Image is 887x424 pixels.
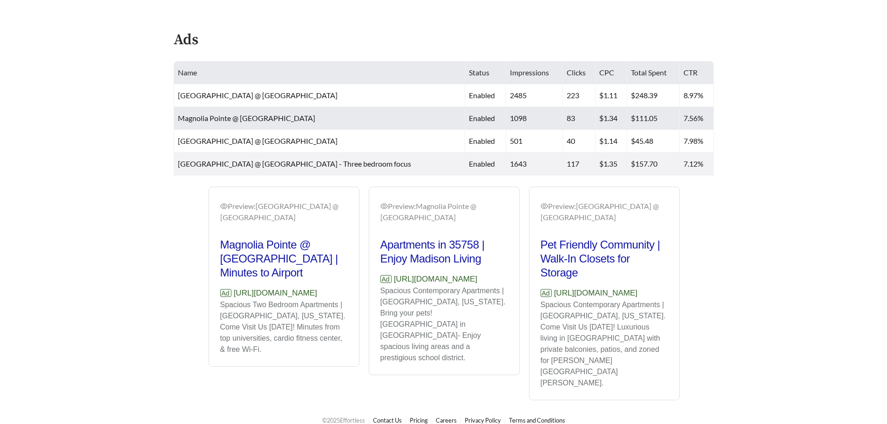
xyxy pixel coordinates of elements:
[563,107,596,130] td: 83
[627,61,680,84] th: Total Spent
[596,130,627,153] td: $1.14
[680,130,713,153] td: 7.98%
[220,287,348,299] p: [URL][DOMAIN_NAME]
[506,84,563,107] td: 2485
[563,84,596,107] td: 223
[509,417,565,424] a: Terms and Conditions
[469,136,495,145] span: enabled
[373,417,402,424] a: Contact Us
[541,299,668,389] p: Spacious Contemporary Apartments | [GEOGRAPHIC_DATA], [US_STATE]. Come Visit Us [DATE]! Luxurious...
[596,84,627,107] td: $1.11
[563,61,596,84] th: Clicks
[178,136,338,145] span: [GEOGRAPHIC_DATA] @ [GEOGRAPHIC_DATA]
[380,275,392,283] span: Ad
[469,114,495,122] span: enabled
[380,202,388,210] span: eye
[506,130,563,153] td: 501
[627,153,680,175] td: $157.70
[680,153,713,175] td: 7.12%
[220,238,348,280] h2: Magnolia Pointe @ [GEOGRAPHIC_DATA] | Minutes to Airport
[680,84,713,107] td: 8.97%
[380,201,508,223] div: Preview: Magnolia Pointe @ [GEOGRAPHIC_DATA]
[436,417,457,424] a: Careers
[506,107,563,130] td: 1098
[469,91,495,100] span: enabled
[178,91,338,100] span: [GEOGRAPHIC_DATA] @ [GEOGRAPHIC_DATA]
[563,153,596,175] td: 117
[680,107,713,130] td: 7.56%
[627,107,680,130] td: $111.05
[178,114,315,122] span: Magnolia Pointe @ [GEOGRAPHIC_DATA]
[178,159,411,168] span: [GEOGRAPHIC_DATA] @ [GEOGRAPHIC_DATA] - Three bedroom focus
[322,417,365,424] span: © 2025 Effortless
[220,202,228,210] span: eye
[410,417,428,424] a: Pricing
[541,289,552,297] span: Ad
[220,289,231,297] span: Ad
[465,417,501,424] a: Privacy Policy
[174,32,198,48] h4: Ads
[596,107,627,130] td: $1.34
[380,273,508,285] p: [URL][DOMAIN_NAME]
[541,202,548,210] span: eye
[380,238,508,266] h2: Apartments in 35758 | Enjoy Madison Living
[506,153,563,175] td: 1643
[541,287,668,299] p: [URL][DOMAIN_NAME]
[465,61,506,84] th: Status
[220,299,348,355] p: Spacious Two Bedroom Apartments | [GEOGRAPHIC_DATA], [US_STATE]. Come Visit Us [DATE]! Minutes fr...
[596,153,627,175] td: $1.35
[541,201,668,223] div: Preview: [GEOGRAPHIC_DATA] @ [GEOGRAPHIC_DATA]
[506,61,563,84] th: Impressions
[599,68,614,77] span: CPC
[627,84,680,107] td: $248.39
[541,238,668,280] h2: Pet Friendly Community | Walk-In Closets for Storage
[380,285,508,363] p: Spacious Contemporary Apartments | [GEOGRAPHIC_DATA], [US_STATE]. Bring your pets! [GEOGRAPHIC_DA...
[684,68,697,77] span: CTR
[563,130,596,153] td: 40
[174,61,465,84] th: Name
[469,159,495,168] span: enabled
[220,201,348,223] div: Preview: [GEOGRAPHIC_DATA] @ [GEOGRAPHIC_DATA]
[627,130,680,153] td: $45.48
